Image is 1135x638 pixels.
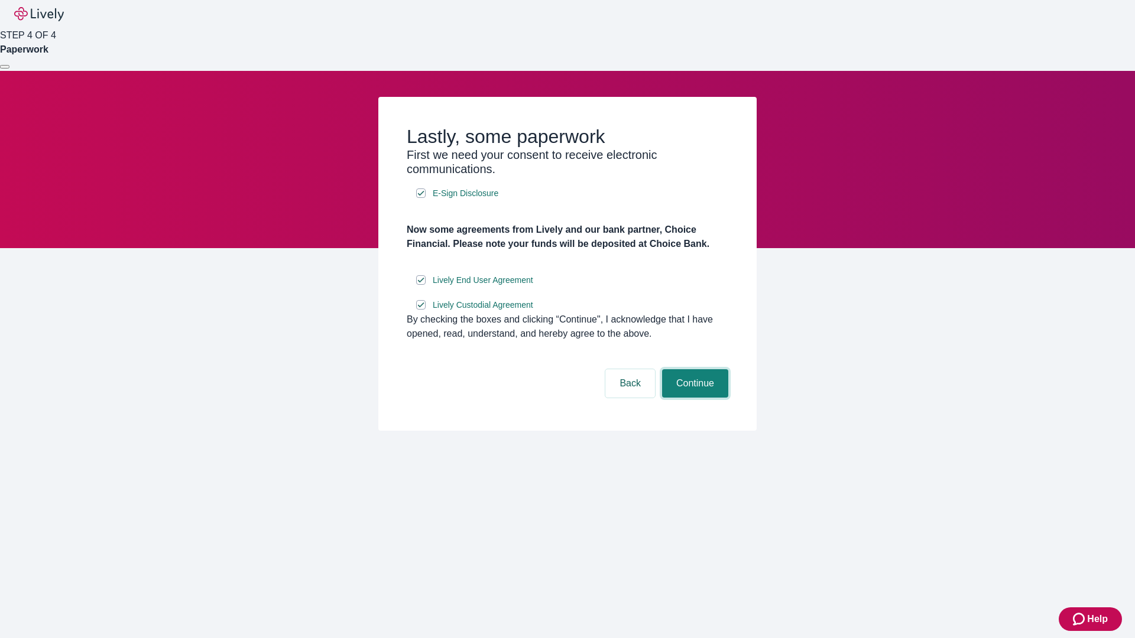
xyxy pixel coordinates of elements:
span: E-Sign Disclosure [433,187,498,200]
a: e-sign disclosure document [430,298,536,313]
img: Lively [14,7,64,21]
h4: Now some agreements from Lively and our bank partner, Choice Financial. Please note your funds wi... [407,223,728,251]
span: Lively Custodial Agreement [433,299,533,311]
svg: Zendesk support icon [1073,612,1087,626]
a: e-sign disclosure document [430,186,501,201]
button: Back [605,369,655,398]
div: By checking the boxes and clicking “Continue", I acknowledge that I have opened, read, understand... [407,313,728,341]
span: Lively End User Agreement [433,274,533,287]
button: Continue [662,369,728,398]
button: Zendesk support iconHelp [1059,607,1122,631]
h3: First we need your consent to receive electronic communications. [407,148,728,176]
h2: Lastly, some paperwork [407,125,728,148]
a: e-sign disclosure document [430,273,536,288]
span: Help [1087,612,1108,626]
